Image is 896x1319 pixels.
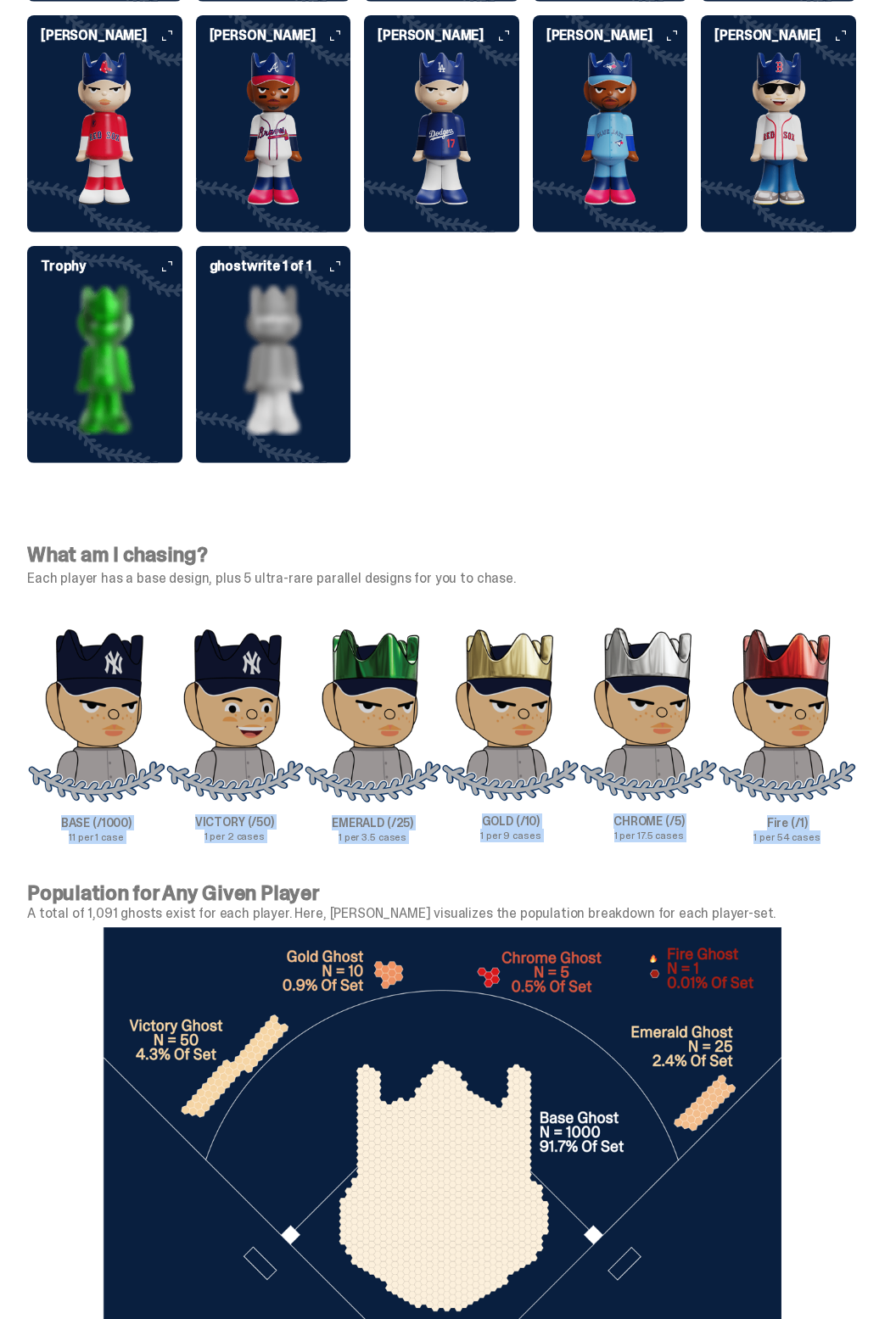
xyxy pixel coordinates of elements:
[714,29,856,42] h6: [PERSON_NAME]
[41,29,182,42] h6: [PERSON_NAME]
[364,53,519,205] img: card image
[378,29,519,42] h6: [PERSON_NAME]
[165,831,304,841] p: 1 per 2 cases
[580,626,718,802] img: Chrome%20Img.png
[718,817,856,829] p: Fire (/1)
[441,815,580,827] p: GOLD (/10)
[27,907,856,920] p: A total of 1,091 ghosts exist for each player. Here, [PERSON_NAME] visualizes the population brea...
[210,260,351,273] h6: ghostwrite 1 of 1
[27,626,165,803] img: BASE%20Img.png
[210,29,351,42] h6: [PERSON_NAME]
[304,832,442,842] p: 1 per 3.5 cases
[533,53,688,205] img: card image
[304,817,442,829] p: EMERALD (/25)
[718,832,856,842] p: 1 per 54 cases
[718,626,856,803] img: Fire%20Img.png
[27,883,856,903] p: Population for Any Given Player
[165,626,304,802] img: Victory%20Img.png
[304,626,442,803] img: Emerald%20Img.png
[546,29,688,42] h6: [PERSON_NAME]
[27,53,182,205] img: card image
[27,817,165,829] p: BASE (/1000)
[580,830,718,841] p: 1 per 17.5 cases
[196,283,351,436] img: card image
[580,815,718,827] p: CHROME (/5)
[27,545,856,565] h4: What am I chasing?
[165,816,304,828] p: VICTORY (/50)
[27,283,182,436] img: card image
[27,832,165,842] p: 11 per 1 case
[701,53,856,205] img: card image
[441,830,580,841] p: 1 per 9 cases
[441,626,580,802] img: Gold%20Img.png
[27,572,856,585] p: Each player has a base design, plus 5 ultra-rare parallel designs for you to chase.
[41,260,182,273] h6: Trophy
[196,53,351,205] img: card image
